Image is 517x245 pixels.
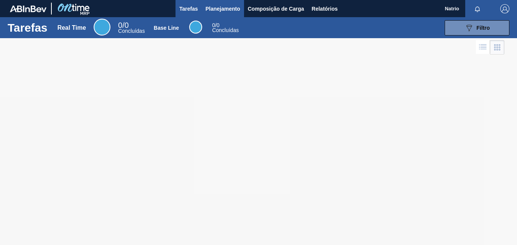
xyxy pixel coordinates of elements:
span: Filtro [477,25,490,31]
img: Logout [500,4,509,13]
span: Composição de Carga [248,4,304,13]
img: TNhmsLtSVTkK8tSr43FrP2fwEKptu5GPRR3wAAAABJRU5ErkJggg== [10,5,46,12]
div: Real Time [57,24,86,31]
div: Base Line [212,23,239,33]
span: 0 [212,22,215,28]
div: Base Line [154,25,179,31]
span: Relatórios [312,4,338,13]
h1: Tarefas [8,23,48,32]
span: / 0 [118,21,129,29]
button: Filtro [445,20,509,35]
button: Notificações [465,3,490,14]
span: / 0 [212,22,219,28]
div: Real Time [94,19,110,35]
span: Concluídas [212,27,239,33]
span: Concluídas [118,28,145,34]
div: Base Line [189,21,202,34]
div: Real Time [118,22,145,34]
span: Planejamento [206,4,240,13]
span: 0 [118,21,122,29]
span: Tarefas [179,4,198,13]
